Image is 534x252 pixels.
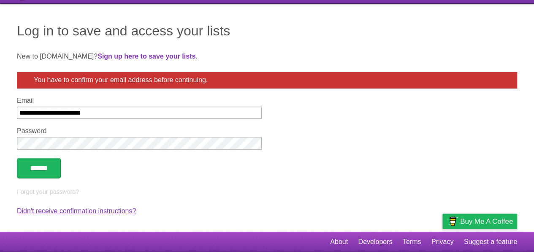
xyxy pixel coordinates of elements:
[330,234,348,250] a: About
[98,53,195,60] a: Sign up here to save your lists
[447,214,458,228] img: Buy me a coffee
[403,234,421,250] a: Terms
[17,97,262,105] label: Email
[431,234,453,250] a: Privacy
[17,21,517,41] h1: Log in to save and access your lists
[17,188,79,195] a: Forgot your password?
[17,51,517,62] p: New to [DOMAIN_NAME]? .
[17,72,517,88] div: You have to confirm your email address before continuing.
[464,234,517,250] a: Suggest a feature
[17,207,136,214] a: Didn't receive confirmation instructions?
[460,214,513,229] span: Buy me a coffee
[442,214,517,229] a: Buy me a coffee
[358,234,392,250] a: Developers
[17,127,262,135] label: Password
